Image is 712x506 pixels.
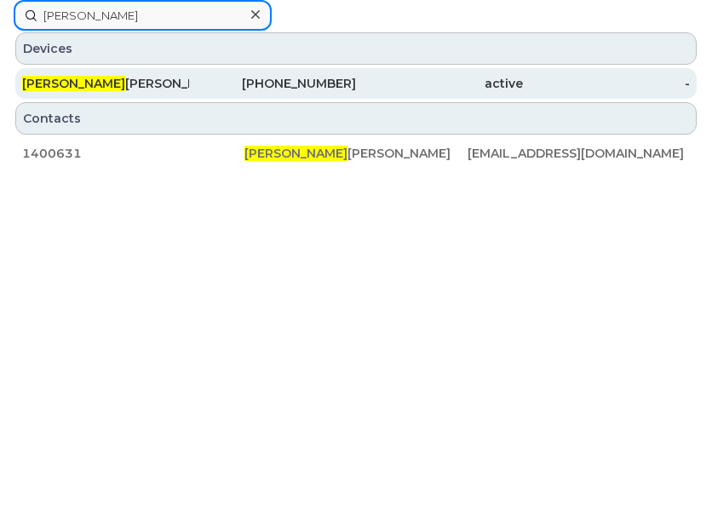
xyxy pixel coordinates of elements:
[244,145,467,162] div: [PERSON_NAME]
[468,145,690,162] div: [EMAIL_ADDRESS][DOMAIN_NAME]
[15,68,697,99] a: [PERSON_NAME][PERSON_NAME][PHONE_NUMBER]active-
[523,75,690,92] div: -
[15,102,697,135] div: Contacts
[189,75,356,92] div: [PHONE_NUMBER]
[22,145,244,162] div: 1400631
[22,75,189,92] div: [PERSON_NAME]
[22,76,125,91] span: [PERSON_NAME]
[15,138,697,169] a: 1400631[PERSON_NAME][PERSON_NAME][EMAIL_ADDRESS][DOMAIN_NAME]
[356,75,523,92] div: active
[244,146,347,161] span: [PERSON_NAME]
